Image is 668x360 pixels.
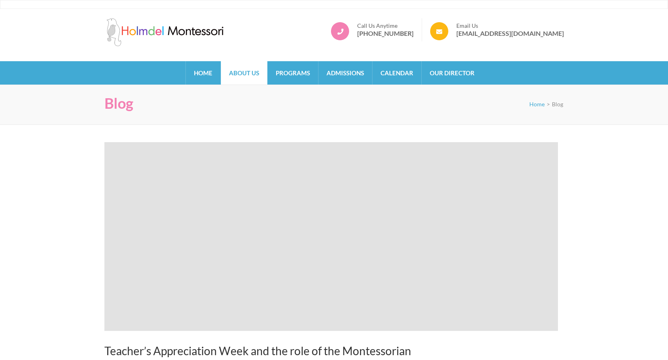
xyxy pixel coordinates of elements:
[547,101,550,108] span: >
[104,95,133,112] h1: Blog
[357,22,414,29] span: Call Us Anytime
[104,18,225,46] img: Holmdel Montessori School
[456,29,564,37] a: [EMAIL_ADDRESS][DOMAIN_NAME]
[318,61,372,85] a: Admissions
[529,101,545,108] a: Home
[456,22,564,29] span: Email Us
[422,61,483,85] a: Our Director
[268,61,318,85] a: Programs
[357,29,414,37] a: [PHONE_NUMBER]
[221,61,267,85] a: About Us
[104,344,411,358] a: Teacher’s Appreciation Week and the role of the Montessorian
[186,61,221,85] a: Home
[372,61,421,85] a: Calendar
